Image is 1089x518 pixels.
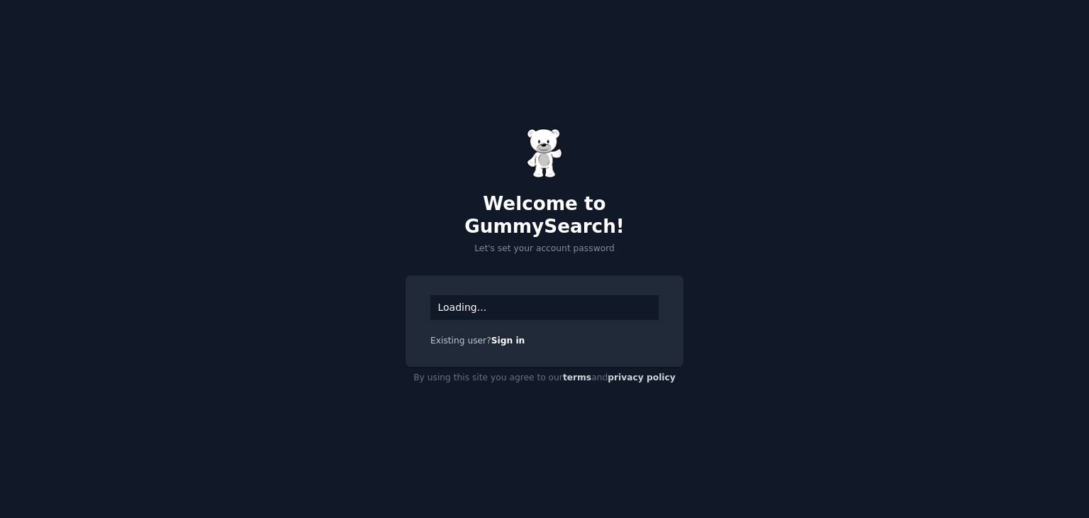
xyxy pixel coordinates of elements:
span: Existing user? [430,336,491,346]
img: Gummy Bear [527,128,562,178]
div: Loading... [430,295,659,320]
div: By using this site you agree to our and [406,367,683,390]
a: Sign in [491,336,525,346]
a: terms [563,373,591,382]
h2: Welcome to GummySearch! [406,193,683,238]
p: Let's set your account password [406,243,683,255]
a: privacy policy [608,373,676,382]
